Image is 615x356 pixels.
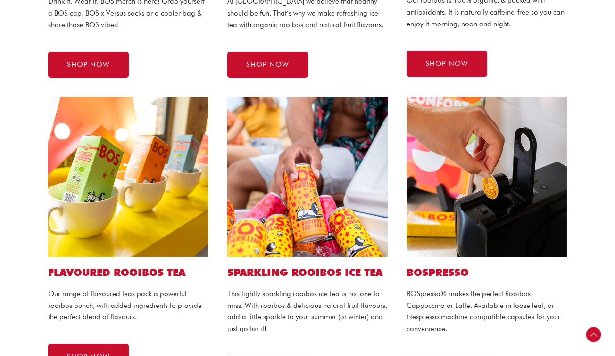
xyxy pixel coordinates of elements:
[227,288,388,335] p: This lightly sparkling rooibos ice tea is not one to miss. With rooibos & delicious natural fruit...
[48,266,208,279] h2: Flavoured ROOIBOS TEA
[48,288,208,323] p: Our range of flavoured teas pack a powerful rooibos punch, with added ingredients to provide the ...
[48,52,129,78] a: SHOP NOW
[227,52,308,78] a: SHOP NOW
[407,97,567,257] img: bospresso capsule website1
[67,61,110,68] span: SHOP NOW
[407,266,567,279] h2: BOSPRESSO
[407,51,487,77] a: SHOP NOW
[227,266,388,279] h2: SPARKLING ROOIBOS ICE TEA
[246,61,289,68] span: SHOP NOW
[425,60,468,67] span: SHOP NOW
[407,288,567,335] p: BOSpresso® makes the perfect Rooibos Cappuccino or Latte. Available in loose leaf, or Nespresso m...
